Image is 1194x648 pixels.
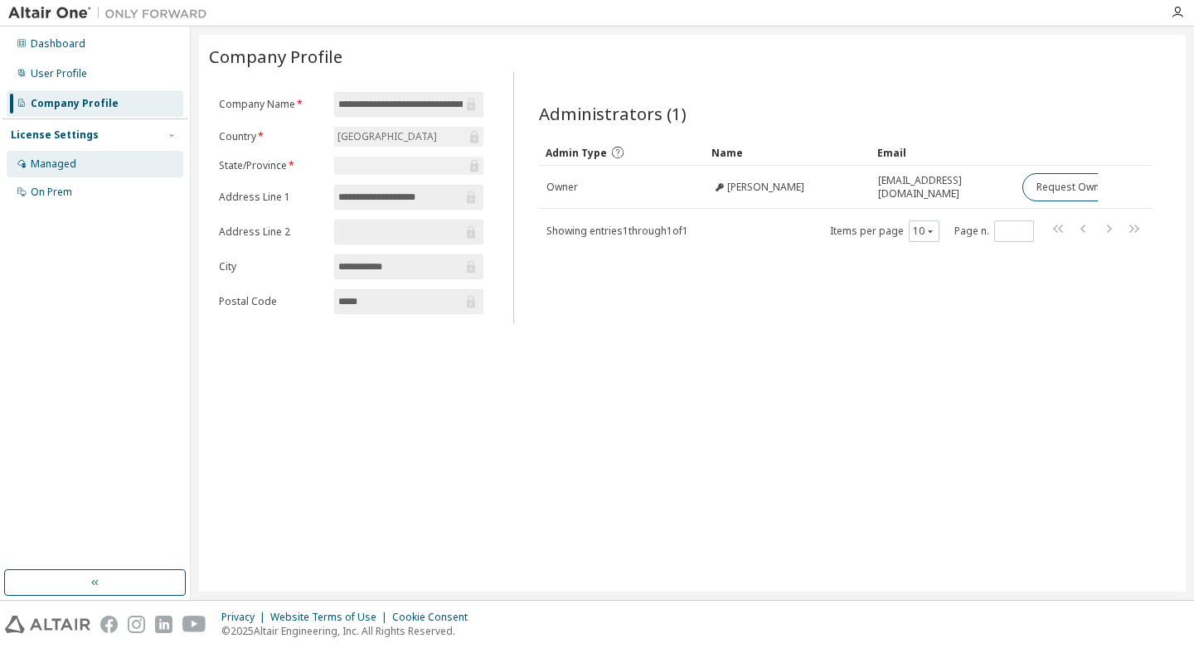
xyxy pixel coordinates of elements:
div: Dashboard [31,37,85,51]
img: facebook.svg [100,616,118,633]
img: instagram.svg [128,616,145,633]
span: Admin Type [546,146,607,160]
div: Name [711,139,864,166]
label: State/Province [219,159,324,172]
label: Country [219,130,324,143]
span: Showing entries 1 through 1 of 1 [546,224,688,238]
label: Postal Code [219,295,324,308]
div: User Profile [31,67,87,80]
img: youtube.svg [182,616,206,633]
span: Company Profile [209,45,342,68]
label: Address Line 1 [219,191,324,204]
div: Privacy [221,611,270,624]
span: Items per page [830,220,939,242]
div: Company Profile [31,97,119,110]
p: © 2025 Altair Engineering, Inc. All Rights Reserved. [221,624,478,638]
div: Cookie Consent [392,611,478,624]
span: Owner [546,181,578,194]
span: Administrators (1) [539,102,687,125]
div: Website Terms of Use [270,611,392,624]
img: linkedin.svg [155,616,172,633]
span: Page n. [954,220,1034,242]
button: Request Owner Change [1022,173,1162,201]
span: [EMAIL_ADDRESS][DOMAIN_NAME] [878,174,1008,201]
label: City [219,260,324,273]
div: [GEOGRAPHIC_DATA] [334,127,483,147]
img: altair_logo.svg [5,616,90,633]
span: [PERSON_NAME] [727,181,804,194]
div: Managed [31,157,76,171]
label: Company Name [219,98,324,111]
div: Email [877,139,1009,166]
div: On Prem [31,186,72,199]
label: Address Line 2 [219,225,324,239]
button: 10 [913,225,935,238]
div: [GEOGRAPHIC_DATA] [335,128,439,146]
img: Altair One [8,5,216,22]
div: License Settings [11,128,99,142]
